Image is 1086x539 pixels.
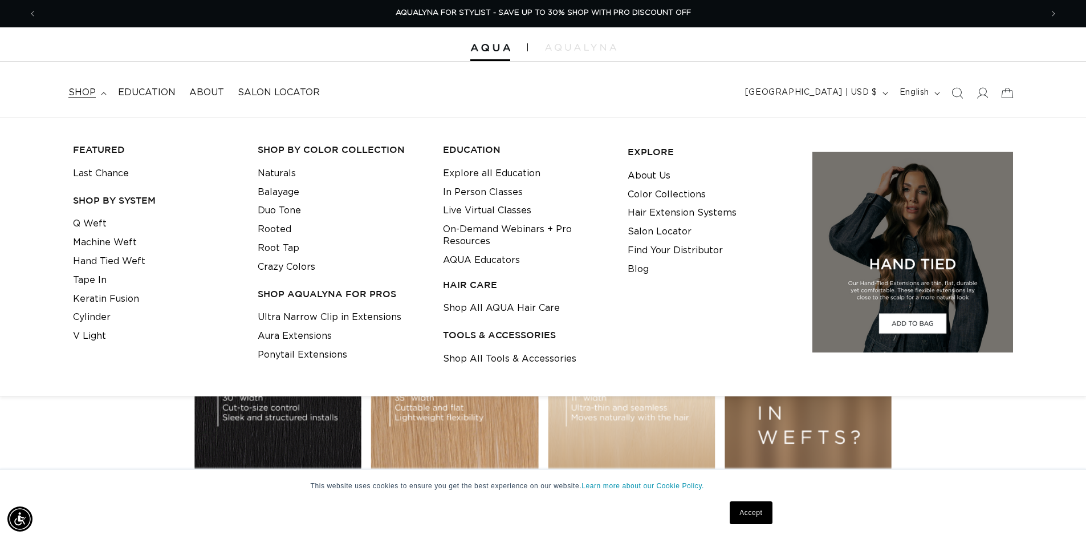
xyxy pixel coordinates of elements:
a: Machine Weft [73,233,137,252]
a: Explore all Education [443,164,540,183]
span: Education [118,87,176,99]
summary: shop [62,80,111,106]
h3: EDUCATION [443,144,610,156]
a: Accept [730,501,772,524]
a: Education [111,80,182,106]
a: In Person Classes [443,183,523,202]
a: V Light [73,327,106,346]
a: Shop All Tools & Accessories [443,350,576,368]
a: Salon Locator [628,222,692,241]
span: Salon Locator [238,87,320,99]
a: Live Virtual Classes [443,201,531,220]
a: Naturals [258,164,296,183]
h3: HAIR CARE [443,279,610,291]
a: Tape In [73,271,107,290]
iframe: Chat Widget [1029,484,1086,539]
a: Salon Locator [231,80,327,106]
img: Aqua Hair Extensions [470,44,510,52]
h3: EXPLORE [628,146,795,158]
a: Hand Tied Weft [73,252,145,271]
a: Blog [628,260,649,279]
h3: Shop by Color Collection [258,144,425,156]
a: Find Your Distributor [628,241,723,260]
img: aqualyna.com [545,44,616,51]
span: English [900,87,929,99]
span: AQUALYNA FOR STYLIST - SAVE UP TO 30% SHOP WITH PRO DISCOUNT OFF [396,9,691,17]
span: shop [68,87,96,99]
a: AQUA Educators [443,251,520,270]
a: Ultra Narrow Clip in Extensions [258,308,401,327]
a: Shop All AQUA Hair Care [443,299,560,318]
a: Ponytail Extensions [258,346,347,364]
a: Root Tap [258,239,299,258]
a: Hair Extension Systems [628,204,737,222]
button: English [893,82,945,104]
span: About [189,87,224,99]
span: [GEOGRAPHIC_DATA] | USD $ [745,87,877,99]
a: Rooted [258,220,291,239]
a: Keratin Fusion [73,290,139,309]
div: Accessibility Menu [7,506,32,532]
button: Previous announcement [20,3,45,25]
button: [GEOGRAPHIC_DATA] | USD $ [738,82,893,104]
button: Next announcement [1041,3,1066,25]
a: Crazy Colors [258,258,315,277]
a: Cylinder [73,308,111,327]
a: Color Collections [628,185,706,204]
h3: Shop AquaLyna for Pros [258,288,425,300]
h3: FEATURED [73,144,240,156]
a: Duo Tone [258,201,301,220]
a: About [182,80,231,106]
a: Balayage [258,183,299,202]
a: Last Chance [73,164,129,183]
a: Aura Extensions [258,327,332,346]
h3: SHOP BY SYSTEM [73,194,240,206]
p: This website uses cookies to ensure you get the best experience on our website. [311,481,776,491]
summary: Search [945,80,970,106]
a: Learn more about our Cookie Policy. [581,482,704,490]
h3: TOOLS & ACCESSORIES [443,329,610,341]
a: About Us [628,167,670,185]
a: On-Demand Webinars + Pro Resources [443,220,610,251]
a: Q Weft [73,214,107,233]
